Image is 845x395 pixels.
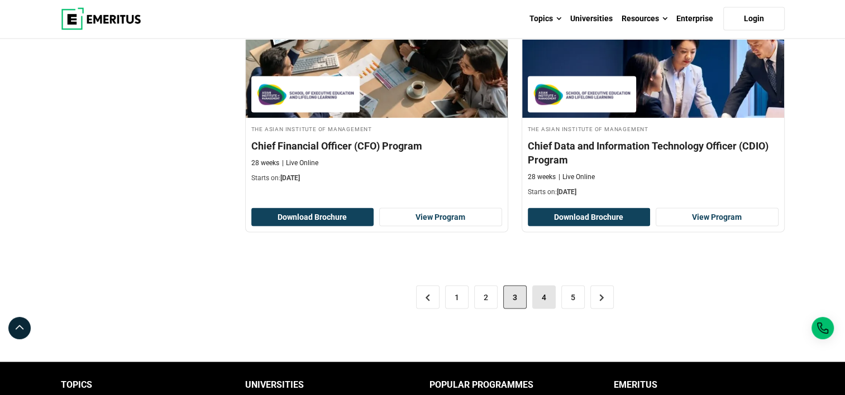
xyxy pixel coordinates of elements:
h4: The Asian Institute of Management [528,124,779,133]
h4: Chief Data and Information Technology Officer (CDIO) Program [528,139,779,167]
a: > [590,286,614,309]
a: 5 [561,286,585,309]
span: [DATE] [280,174,300,182]
button: Download Brochure [528,208,651,227]
a: View Program [656,208,779,227]
button: Download Brochure [251,208,374,227]
a: Login [723,7,785,31]
p: Live Online [282,158,318,168]
a: 2 [474,286,498,309]
a: < [416,286,440,309]
span: 3 [503,286,527,309]
img: The Asian Institute of Management [533,82,631,107]
p: 28 weeks [528,172,556,182]
img: Chief Data and Information Technology Officer (CDIO) Program | Online Leadership Course [522,7,784,118]
a: 1 [445,286,469,309]
a: 4 [532,286,556,309]
a: Leadership Course by The Asian Institute of Management - December 19, 2025 The Asian Institute of... [522,7,784,203]
p: Starts on: [528,187,779,197]
img: Chief Financial Officer (CFO) Program | Online Leadership Course [246,7,508,118]
p: Live Online [558,172,595,182]
h4: The Asian Institute of Management [251,124,502,133]
p: Starts on: [251,174,502,183]
p: 28 weeks [251,158,279,168]
h4: Chief Financial Officer (CFO) Program [251,139,502,153]
img: The Asian Institute of Management [257,82,354,107]
a: Leadership Course by The Asian Institute of Management - December 19, 2025 The Asian Institute of... [246,7,508,189]
span: [DATE] [557,188,576,196]
a: View Program [379,208,502,227]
